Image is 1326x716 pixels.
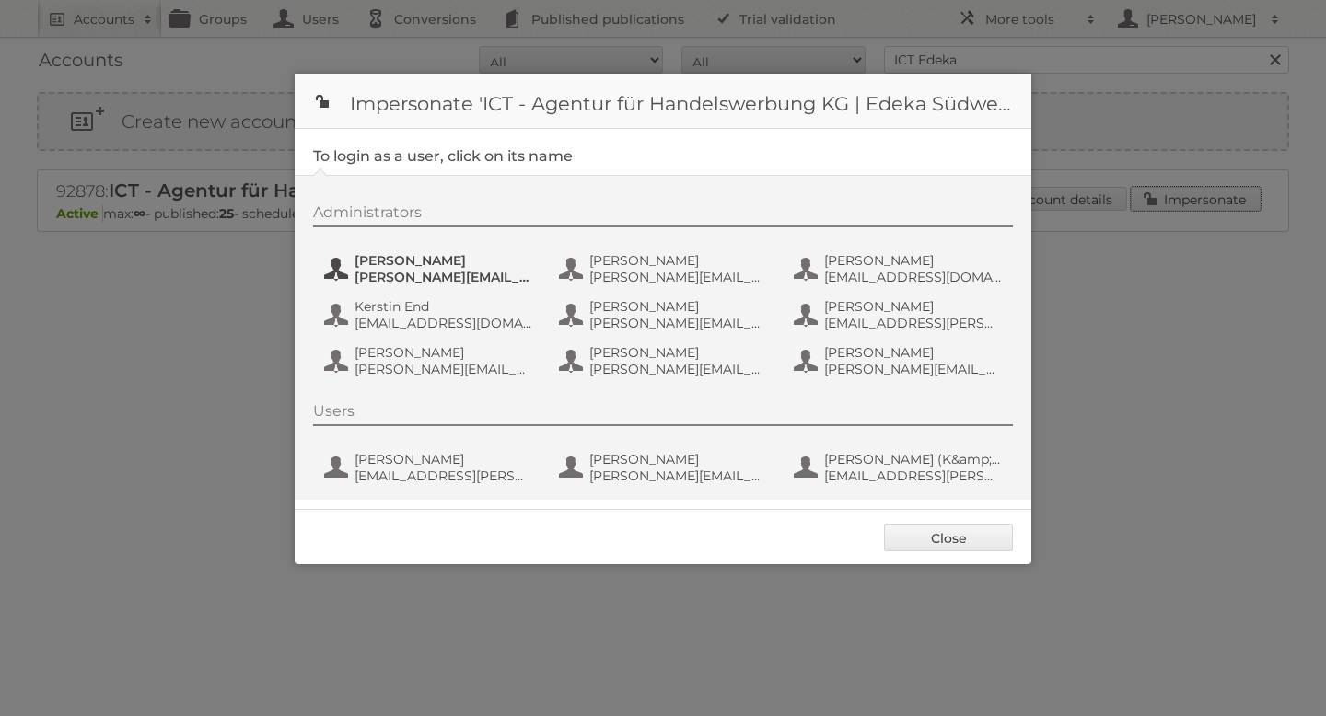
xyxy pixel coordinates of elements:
span: [EMAIL_ADDRESS][PERSON_NAME][DOMAIN_NAME] [824,468,1003,484]
button: [PERSON_NAME] [PERSON_NAME][EMAIL_ADDRESS][PERSON_NAME][DOMAIN_NAME] [557,449,773,486]
button: [PERSON_NAME] [PERSON_NAME][EMAIL_ADDRESS][PERSON_NAME][DOMAIN_NAME] [557,342,773,379]
span: [PERSON_NAME] [355,451,533,468]
span: [EMAIL_ADDRESS][DOMAIN_NAME] [355,315,533,331]
span: [PERSON_NAME] [824,298,1003,315]
button: [PERSON_NAME] [PERSON_NAME][EMAIL_ADDRESS][PERSON_NAME][DOMAIN_NAME] [322,250,539,287]
div: Administrators [313,203,1013,227]
span: [PERSON_NAME] [355,252,533,269]
span: [PERSON_NAME] (K&amp;D) [824,451,1003,468]
button: [PERSON_NAME] (K&amp;D) [EMAIL_ADDRESS][PERSON_NAME][DOMAIN_NAME] [792,449,1008,486]
a: Close [884,524,1013,551]
span: [PERSON_NAME] [589,252,768,269]
legend: To login as a user, click on its name [313,147,573,165]
span: [PERSON_NAME][EMAIL_ADDRESS][PERSON_NAME][DOMAIN_NAME] [589,468,768,484]
button: [PERSON_NAME] [EMAIL_ADDRESS][PERSON_NAME][DOMAIN_NAME] [792,296,1008,333]
span: [PERSON_NAME][EMAIL_ADDRESS][PERSON_NAME][DOMAIN_NAME] [355,269,533,285]
button: [PERSON_NAME] [EMAIL_ADDRESS][PERSON_NAME][DOMAIN_NAME] [322,449,539,486]
div: Users [313,402,1013,426]
span: [PERSON_NAME][EMAIL_ADDRESS][PERSON_NAME][DOMAIN_NAME] [589,269,768,285]
span: [EMAIL_ADDRESS][PERSON_NAME][DOMAIN_NAME] [824,315,1003,331]
span: [PERSON_NAME] [589,298,768,315]
button: [PERSON_NAME] [PERSON_NAME][EMAIL_ADDRESS][PERSON_NAME][DOMAIN_NAME] [792,342,1008,379]
span: [PERSON_NAME] [824,344,1003,361]
span: [PERSON_NAME] [824,252,1003,269]
span: [PERSON_NAME] [589,451,768,468]
span: [PERSON_NAME][EMAIL_ADDRESS][PERSON_NAME][DOMAIN_NAME] [589,315,768,331]
button: [PERSON_NAME] [PERSON_NAME][EMAIL_ADDRESS][PERSON_NAME][DOMAIN_NAME] [557,296,773,333]
span: [PERSON_NAME] [355,344,533,361]
span: [PERSON_NAME][EMAIL_ADDRESS][PERSON_NAME][DOMAIN_NAME] [824,361,1003,377]
button: [PERSON_NAME] [EMAIL_ADDRESS][DOMAIN_NAME] [792,250,1008,287]
span: [PERSON_NAME][EMAIL_ADDRESS][PERSON_NAME][DOMAIN_NAME] [589,361,768,377]
span: [PERSON_NAME] [589,344,768,361]
button: [PERSON_NAME] [PERSON_NAME][EMAIL_ADDRESS][PERSON_NAME][DOMAIN_NAME] [322,342,539,379]
span: [PERSON_NAME][EMAIL_ADDRESS][PERSON_NAME][DOMAIN_NAME] [355,361,533,377]
span: [EMAIL_ADDRESS][DOMAIN_NAME] [824,269,1003,285]
h1: Impersonate 'ICT - Agentur für Handelswerbung KG | Edeka Südwest' [295,74,1031,129]
button: Kerstin End [EMAIL_ADDRESS][DOMAIN_NAME] [322,296,539,333]
button: [PERSON_NAME] [PERSON_NAME][EMAIL_ADDRESS][PERSON_NAME][DOMAIN_NAME] [557,250,773,287]
span: Kerstin End [355,298,533,315]
span: [EMAIL_ADDRESS][PERSON_NAME][DOMAIN_NAME] [355,468,533,484]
